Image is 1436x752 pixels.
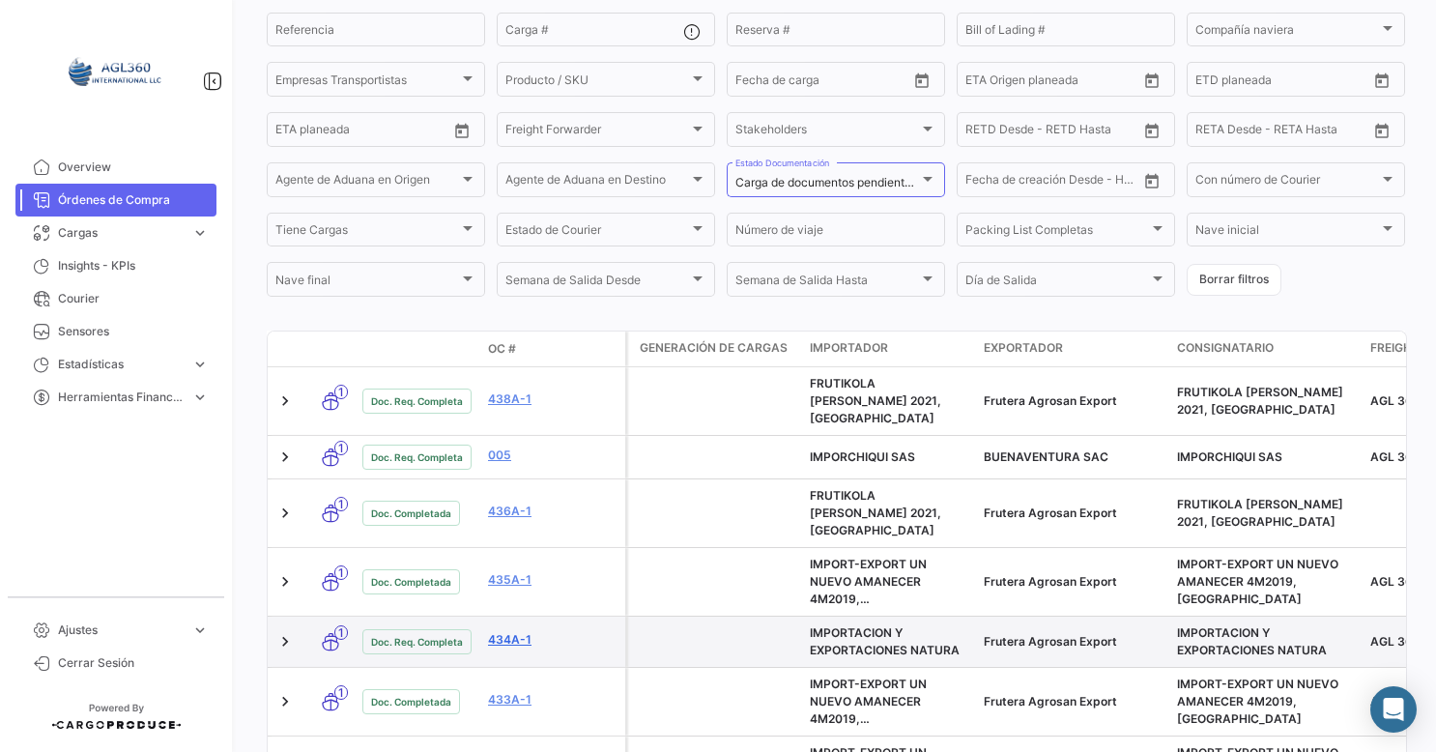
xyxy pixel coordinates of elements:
[488,691,617,709] a: 433A-1
[334,441,348,455] span: 1
[334,497,348,511] span: 1
[1244,126,1326,139] input: Hasta
[275,226,459,240] span: Tiene Cargas
[810,677,934,743] span: IMPORT-EXPORT UN NUEVO AMANECER 4M2019, CA
[58,389,184,406] span: Herramientas Financieras
[488,340,516,358] span: OC #
[505,276,689,290] span: Semana de Salida Desde
[640,339,788,357] span: Generación de cargas
[1137,166,1166,195] button: Open calendar
[505,126,689,139] span: Freight Forwarder
[191,389,209,406] span: expand_more
[275,126,310,139] input: Desde
[334,385,348,399] span: 1
[58,224,184,242] span: Cargas
[810,449,915,464] span: IMPORCHIQUI SAS
[1177,557,1338,606] span: IMPORT-EXPORT UN NUEVO AMANECER 4M2019, CA
[984,449,1108,464] span: BUENAVENTURA SAC
[58,622,184,639] span: Ajustes
[976,332,1169,366] datatable-header-cell: Exportador
[275,572,295,592] a: Expand/Collapse Row
[275,692,295,711] a: Expand/Collapse Row
[371,449,463,465] span: Doc. Req. Completa
[984,339,1063,357] span: Exportador
[191,224,209,242] span: expand_more
[1370,686,1417,733] div: Abrir Intercom Messenger
[628,332,802,366] datatable-header-cell: Generación de cargas
[810,376,941,425] span: FRUTIKOLA JP KARACAS 2021, CA
[965,276,1149,290] span: Día de Salida
[371,634,463,650] span: Doc. Req. Completa
[1177,677,1338,726] span: IMPORT-EXPORT UN NUEVO AMANECER 4M2019, CA
[275,276,459,290] span: Nave final
[355,341,480,357] datatable-header-cell: Estado Doc.
[334,625,348,640] span: 1
[810,557,934,623] span: IMPORT-EXPORT UN NUEVO AMANECER 4M2019, CA
[810,625,960,657] span: IMPORTACION Y EXPORTACIONES NATURA
[1244,75,1326,89] input: Hasta
[334,685,348,700] span: 1
[735,126,919,139] span: Stakeholders
[488,631,617,649] a: 434A-1
[735,276,919,290] span: Semana de Salida Hasta
[15,151,216,184] a: Overview
[984,574,1117,589] span: Frutera Agrosan Export
[1367,66,1396,95] button: Open calendar
[1169,332,1363,366] datatable-header-cell: Consignatario
[371,574,451,590] span: Doc. Completada
[68,23,164,120] img: 64a6efb6-309f-488a-b1f1-3442125ebd42.png
[306,341,355,357] datatable-header-cell: Modo de Transporte
[58,356,184,373] span: Estadísticas
[371,506,451,521] span: Doc. Completada
[965,176,1000,189] input: Desde
[965,226,1149,240] span: Packing List Completas
[1187,264,1281,296] button: Borrar filtros
[1014,126,1096,139] input: Hasta
[1195,176,1379,189] span: Con número de Courier
[191,622,209,639] span: expand_more
[505,176,689,189] span: Agente de Aduana en Destino
[907,66,936,95] button: Open calendar
[275,448,295,467] a: Expand/Collapse Row
[58,654,209,672] span: Cerrar Sesión
[58,323,209,340] span: Sensores
[965,75,1000,89] input: Desde
[984,393,1117,408] span: Frutera Agrosan Export
[1195,26,1379,40] span: Compañía naviera
[1367,116,1396,145] button: Open calendar
[784,75,866,89] input: Hasta
[735,75,770,89] input: Desde
[324,126,406,139] input: Hasta
[15,249,216,282] a: Insights - KPIs
[480,333,625,365] datatable-header-cell: OC #
[488,503,617,520] a: 436A-1
[505,75,689,89] span: Producto / SKU
[505,226,689,240] span: Estado de Courier
[1014,176,1096,189] input: Hasta
[334,565,348,580] span: 1
[488,447,617,464] a: 005
[275,632,295,651] a: Expand/Collapse Row
[371,694,451,709] span: Doc. Completada
[275,176,459,189] span: Agente de Aduana en Origen
[15,282,216,315] a: Courier
[371,393,463,409] span: Doc. Req. Completa
[984,506,1117,520] span: Frutera Agrosan Export
[1177,625,1327,657] span: IMPORTACION Y EXPORTACIONES NATURA
[488,571,617,589] a: 435A-1
[1195,226,1379,240] span: Nave inicial
[984,694,1117,709] span: Frutera Agrosan Export
[15,184,216,217] a: Órdenes de Compra
[1195,126,1230,139] input: Desde
[810,339,888,357] span: Importador
[1014,75,1096,89] input: Hasta
[1177,449,1282,464] span: IMPORCHIQUI SAS
[58,257,209,275] span: Insights - KPIs
[810,488,941,537] span: FRUTIKOLA JP KARACAS 2021, CA
[275,504,295,523] a: Expand/Collapse Row
[447,116,476,145] button: Open calendar
[191,356,209,373] span: expand_more
[1137,116,1166,145] button: Open calendar
[58,290,209,307] span: Courier
[1177,385,1343,417] span: FRUTIKOLA JP KARACAS 2021, CA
